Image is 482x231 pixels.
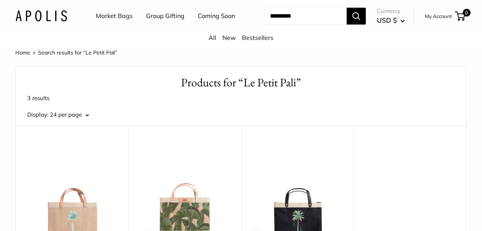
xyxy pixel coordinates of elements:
span: 0 [463,9,470,16]
input: Search... [264,8,347,25]
h1: Products for “Le Petit Pali” [27,74,455,91]
button: Search [347,8,366,25]
a: Bestsellers [242,34,273,41]
a: 0 [456,12,465,21]
p: 3 results [27,93,455,104]
a: Group Gifting [146,10,184,22]
a: All [209,34,216,41]
span: Search results for “Le Petit Pali” [38,49,117,56]
a: New [222,34,236,41]
button: 24 per page [50,109,89,120]
nav: Breadcrumb [15,48,117,58]
label: Display: [27,109,48,120]
a: Coming Soon [198,10,235,22]
span: USD $ [377,16,397,24]
span: 24 per page [50,111,82,118]
a: My Account [425,12,452,21]
span: Currency [377,6,405,16]
button: USD $ [377,14,405,26]
a: Home [15,49,30,56]
a: Market Bags [96,10,133,22]
img: Apolis [15,10,67,21]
